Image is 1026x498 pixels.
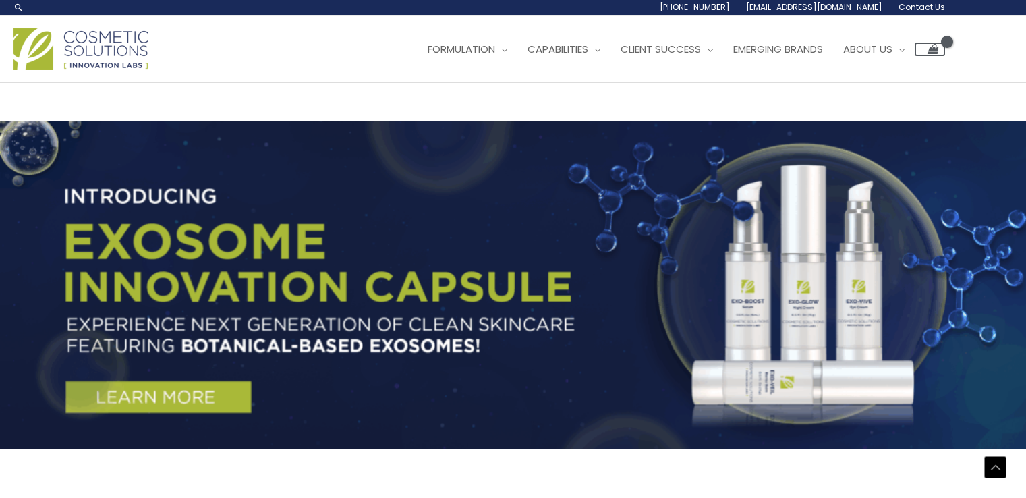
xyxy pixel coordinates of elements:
a: View Shopping Cart, empty [915,43,945,56]
a: Formulation [418,29,517,70]
a: About Us [833,29,915,70]
span: Client Success [621,42,701,56]
span: [EMAIL_ADDRESS][DOMAIN_NAME] [746,1,882,13]
span: Emerging Brands [733,42,823,56]
a: Capabilities [517,29,610,70]
a: Client Success [610,29,723,70]
span: [PHONE_NUMBER] [660,1,730,13]
a: Search icon link [13,2,24,13]
img: Cosmetic Solutions Logo [13,28,148,70]
nav: Site Navigation [407,29,945,70]
span: Capabilities [528,42,588,56]
a: Emerging Brands [723,29,833,70]
span: Formulation [428,42,495,56]
span: Contact Us [899,1,945,13]
span: About Us [843,42,892,56]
